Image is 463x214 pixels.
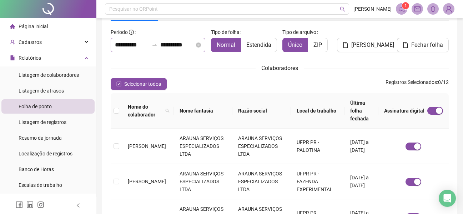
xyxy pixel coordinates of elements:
[128,143,166,149] span: [PERSON_NAME]
[439,190,456,207] div: Open Intercom Messenger
[386,79,437,85] span: Registros Selecionados
[19,135,62,141] span: Resumo da jornada
[19,151,72,156] span: Localização de registros
[19,182,62,188] span: Escalas de trabalho
[232,129,291,164] td: ARAUNA SERVIÇOS ESPECIALIZADOS LTDA
[164,101,171,120] span: search
[340,6,345,12] span: search
[10,40,15,45] span: user-add
[19,119,66,125] span: Listagem de registros
[282,28,316,36] span: Tipo de arquivo
[397,38,449,52] button: Fechar folha
[402,2,409,9] sup: 1
[403,42,408,48] span: file
[344,164,378,199] td: [DATE] a [DATE]
[414,6,421,12] span: mail
[398,6,405,12] span: notification
[10,24,15,29] span: home
[19,166,54,172] span: Banco de Horas
[351,41,394,49] span: [PERSON_NAME]
[174,129,232,164] td: ARAUNA SERVIÇOS ESPECIALIZADOS LTDA
[19,72,79,78] span: Listagem de colaboradores
[152,42,157,48] span: to
[128,179,166,184] span: [PERSON_NAME]
[344,129,378,164] td: [DATE] a [DATE]
[174,164,232,199] td: ARAUNA SERVIÇOS ESPECIALIZADOS LTDA
[26,201,34,208] span: linkedin
[411,41,443,49] span: Fechar folha
[111,78,167,90] button: Selecionar todos
[261,65,298,71] span: Colaboradores
[404,3,407,8] span: 1
[16,201,23,208] span: facebook
[76,203,81,208] span: left
[196,43,201,48] span: close-circle
[19,104,52,109] span: Folha de ponto
[291,93,344,129] th: Local de trabalho
[217,41,235,48] span: Normal
[37,201,44,208] span: instagram
[384,107,424,115] span: Assinatura digital
[430,6,436,12] span: bell
[19,24,48,29] span: Página inicial
[10,55,15,60] span: file
[232,164,291,199] td: ARAUNA SERVIÇOS ESPECIALIZADOS LTDA
[291,129,344,164] td: UFPR PR - PALOTINA
[337,38,400,52] button: [PERSON_NAME]
[291,164,344,199] td: UFPR PR - FAZENDA EXPERIMENTAL
[19,55,41,61] span: Relatórios
[128,103,162,119] span: Nome do colaborador
[313,41,322,48] span: ZIP
[19,39,42,45] span: Cadastros
[19,88,64,94] span: Listagem de atrasos
[386,78,449,90] span: : 0 / 12
[344,93,378,129] th: Última folha fechada
[246,41,271,48] span: Estendida
[353,5,392,13] span: [PERSON_NAME]
[232,93,291,129] th: Razão social
[343,42,348,48] span: file
[174,93,232,129] th: Nome fantasia
[152,42,157,48] span: swap-right
[211,28,240,36] span: Tipo de folha
[165,109,170,113] span: search
[124,80,161,88] span: Selecionar todos
[443,4,454,14] img: 81233
[288,41,302,48] span: Único
[111,29,128,35] span: Período
[129,30,134,35] span: info-circle
[116,81,121,86] span: check-square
